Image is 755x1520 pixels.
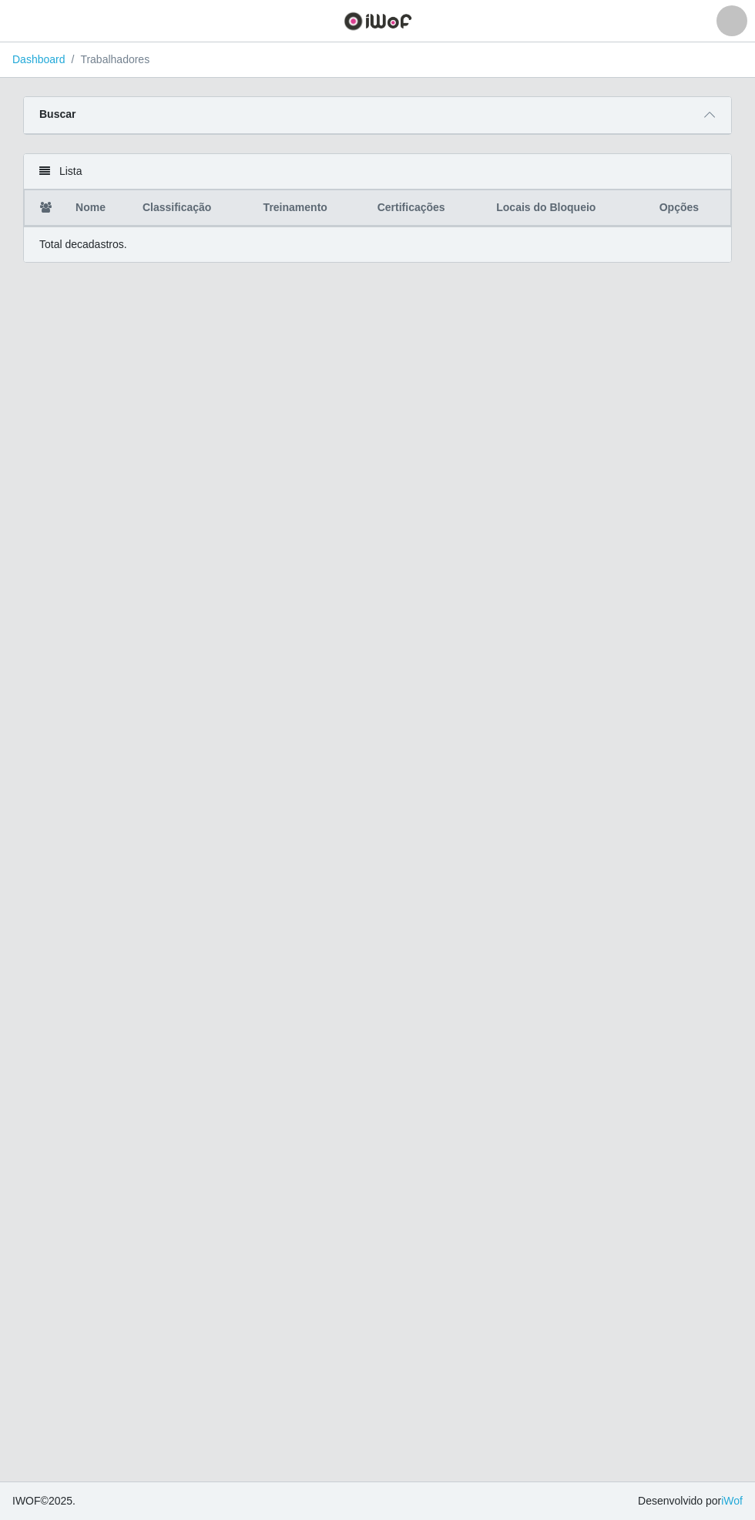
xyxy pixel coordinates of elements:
a: iWof [721,1495,743,1507]
th: Certificações [368,190,488,226]
th: Locais do Bloqueio [487,190,649,226]
p: Total de cadastros. [39,237,127,253]
div: Lista [24,154,731,190]
img: CoreUI Logo [344,12,412,31]
th: Treinamento [254,190,368,226]
a: Dashboard [12,53,65,65]
th: Nome [66,190,133,226]
span: © 2025 . [12,1493,75,1509]
th: Classificação [133,190,254,226]
span: IWOF [12,1495,41,1507]
span: Desenvolvido por [638,1493,743,1509]
li: Trabalhadores [65,52,150,68]
strong: Buscar [39,108,75,120]
th: Opções [650,190,731,226]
